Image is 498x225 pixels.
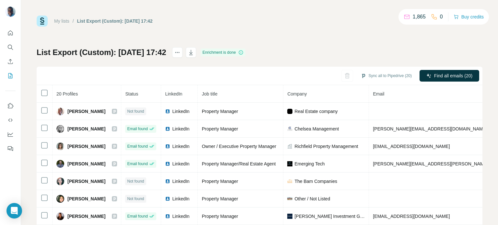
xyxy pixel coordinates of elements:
[202,179,238,184] span: Property Manager
[5,100,16,112] button: Use Surfe on LinkedIn
[202,161,276,166] span: Property Manager/Real Estate Agent
[56,125,64,133] img: Avatar
[6,203,22,219] div: Open Intercom Messenger
[67,108,105,115] span: [PERSON_NAME]
[67,196,105,202] span: [PERSON_NAME]
[5,143,16,154] button: Feedback
[165,196,170,201] img: LinkedIn logo
[54,18,69,24] a: My lists
[127,178,144,184] span: Not found
[56,177,64,185] img: Avatar
[67,161,105,167] span: [PERSON_NAME]
[294,161,325,167] span: Emerging Tech
[413,13,426,21] p: 1,865
[127,126,148,132] span: Email found
[373,214,450,219] span: [EMAIL_ADDRESS][DOMAIN_NAME]
[67,143,105,150] span: [PERSON_NAME]
[454,12,484,21] button: Buy credits
[165,161,170,166] img: LinkedIn logo
[373,126,487,131] span: [PERSON_NAME][EMAIL_ADDRESS][DOMAIN_NAME]
[172,213,189,219] span: LinkedIn
[172,143,189,150] span: LinkedIn
[165,126,170,131] img: LinkedIn logo
[373,91,384,96] span: Email
[294,213,365,219] span: [PERSON_NAME] Investment Group
[127,196,144,202] span: Not found
[67,213,105,219] span: [PERSON_NAME]
[356,71,416,81] button: Sync all to Pipedrive (20)
[294,196,330,202] span: Other / Not Listed
[56,142,64,150] img: Avatar
[294,108,338,115] span: Real Estate company
[73,18,74,24] li: /
[202,144,276,149] span: Owner / Executive Property Manager
[294,126,339,132] span: Chelsea Management
[172,161,189,167] span: LinkedIn
[202,91,217,96] span: Job title
[5,56,16,67] button: Enrich CSV
[165,214,170,219] img: LinkedIn logo
[56,195,64,203] img: Avatar
[287,126,292,131] img: company-logo
[127,213,148,219] span: Email found
[127,161,148,167] span: Email found
[373,144,450,149] span: [EMAIL_ADDRESS][DOMAIN_NAME]
[202,109,238,114] span: Property Manager
[5,27,16,39] button: Quick start
[287,197,292,200] img: company-logo
[202,126,238,131] span: Property Manager
[201,49,246,56] div: Enrichment is done
[67,178,105,185] span: [PERSON_NAME]
[287,179,292,184] img: company-logo
[67,126,105,132] span: [PERSON_NAME]
[287,214,292,219] img: company-logo
[165,144,170,149] img: LinkedIn logo
[5,6,16,17] img: Avatar
[165,91,182,96] span: LinkedIn
[420,70,479,82] button: Find all emails (20)
[172,126,189,132] span: LinkedIn
[172,47,183,58] button: actions
[294,143,358,150] span: Richfield Property Management
[287,161,292,166] img: company-logo
[5,41,16,53] button: Search
[37,47,166,58] h1: List Export (Custom): [DATE] 17:42
[172,178,189,185] span: LinkedIn
[440,13,443,21] p: 0
[172,108,189,115] span: LinkedIn
[37,16,48,27] img: Surfe Logo
[5,114,16,126] button: Use Surfe API
[172,196,189,202] span: LinkedIn
[5,129,16,140] button: Dashboard
[5,70,16,82] button: My lists
[202,214,238,219] span: Property Manager
[294,178,337,185] span: The Bam Companies
[165,179,170,184] img: LinkedIn logo
[165,109,170,114] img: LinkedIn logo
[77,18,153,24] div: List Export (Custom): [DATE] 17:42
[125,91,138,96] span: Status
[127,108,144,114] span: Not found
[434,73,472,79] span: Find all emails (20)
[287,91,307,96] span: Company
[287,109,292,114] img: company-logo
[127,143,148,149] span: Email found
[56,91,78,96] span: 20 Profiles
[56,212,64,220] img: Avatar
[202,196,238,201] span: Property Manager
[56,107,64,115] img: Avatar
[56,160,64,168] img: Avatar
